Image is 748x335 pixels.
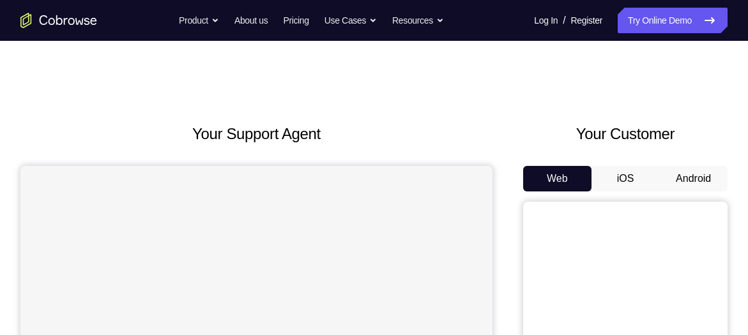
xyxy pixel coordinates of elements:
a: Go to the home page [20,13,97,28]
span: / [563,13,565,28]
a: Log In [534,8,558,33]
button: Android [659,166,728,191]
button: Resources [392,8,444,33]
button: iOS [592,166,660,191]
a: Register [571,8,602,33]
button: Web [523,166,592,191]
a: About us [234,8,268,33]
button: Product [179,8,219,33]
a: Try Online Demo [618,8,728,33]
h2: Your Customer [523,123,728,145]
a: Pricing [283,8,309,33]
h2: Your Support Agent [20,123,492,145]
button: Use Cases [324,8,377,33]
